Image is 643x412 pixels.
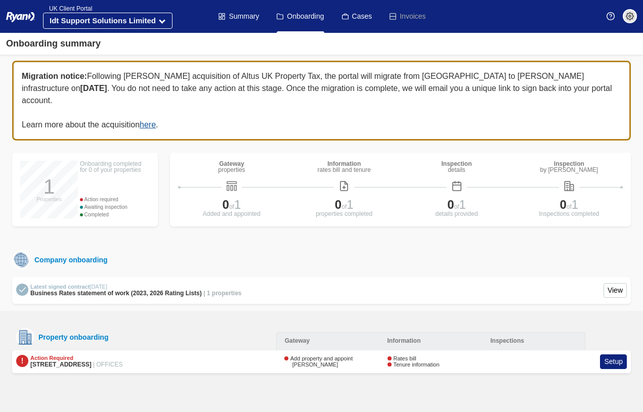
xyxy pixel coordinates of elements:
div: of [516,199,623,211]
div: of [290,199,398,211]
div: details [442,167,472,173]
div: Action Required [30,355,122,361]
button: Idt Support Solutions Limited [43,13,173,29]
div: of [178,199,285,211]
div: Latest signed contract [30,284,242,290]
div: Awaiting inspection [80,203,150,211]
span: | 1 properties [203,290,241,297]
div: Onboarding summary [6,37,101,51]
div: properties completed [290,211,398,217]
a: Setup [600,354,627,369]
span: 1 [459,198,466,211]
strong: Idt Support Solutions Limited [50,16,156,25]
span: 0 [335,198,341,211]
span: UK Client Portal [43,5,92,12]
time: [DATE] [90,284,107,290]
div: Information [379,332,483,350]
div: Added and appointed [178,211,285,217]
div: Inspection [540,161,598,167]
div: Inspections completed [516,211,623,217]
div: Add property and appoint [PERSON_NAME] [284,355,371,368]
span: 1 [572,198,578,211]
div: Property onboarding [34,333,108,341]
div: Inspection [442,161,472,167]
span: 0 [560,198,566,211]
div: Following [PERSON_NAME] acquisition of Altus UK Property Tax, the portal will migrate from [GEOGR... [12,61,631,141]
span: Business Rates statement of work (2023, 2026 Rating Lists) [30,290,202,297]
a: here [140,120,156,129]
div: Gateway [276,332,379,350]
span: [STREET_ADDRESS] [30,361,92,368]
div: Inspections [482,332,585,350]
div: by [PERSON_NAME] [540,167,598,173]
div: rates bill and tenure [318,167,371,173]
div: Rates bill [388,355,440,362]
div: Tenure information [388,361,440,368]
a: View [604,283,627,298]
span: 0 [447,198,454,211]
div: details provided [403,211,510,217]
span: 1 [234,198,241,211]
div: Company onboarding [30,255,108,265]
div: of [403,199,510,211]
b: Migration notice: [22,72,87,80]
img: Help [607,12,615,20]
img: settings [626,12,634,20]
div: Onboarding completed for 0 of your properties [80,161,150,173]
span: 0 [223,198,229,211]
span: 1 [347,198,353,211]
div: Information [318,161,371,167]
div: properties [218,167,245,173]
div: Gateway [218,161,245,167]
b: [DATE] [80,84,107,93]
div: Completed [80,211,150,218]
div: Action required [80,196,150,203]
span: | OFFICES [93,361,122,368]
